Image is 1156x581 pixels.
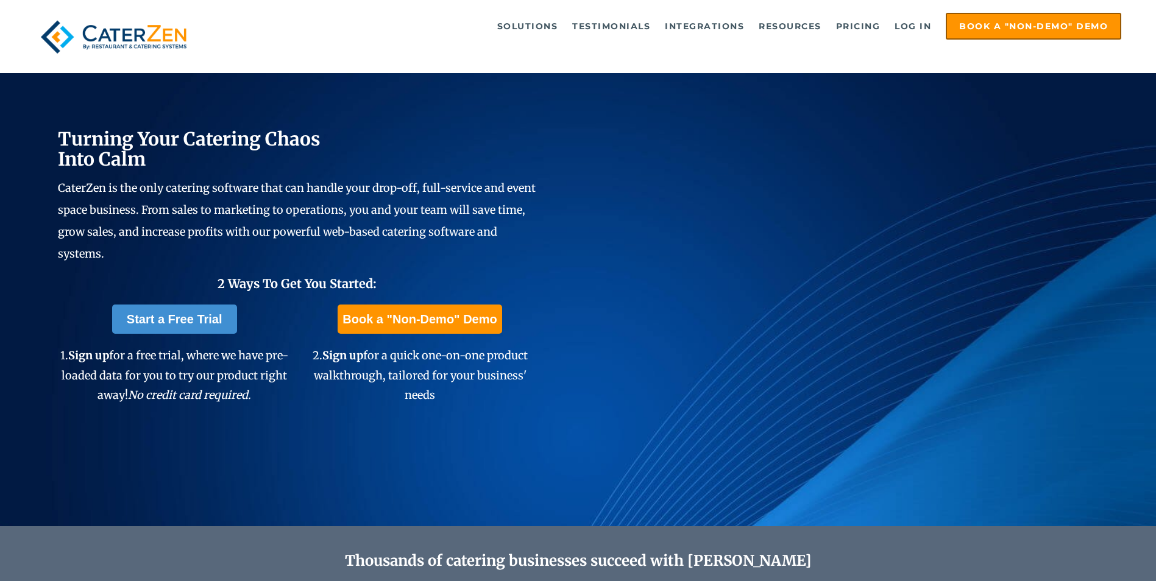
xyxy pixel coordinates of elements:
a: Integrations [659,14,750,38]
span: Turning Your Catering Chaos Into Calm [58,127,321,171]
a: Log in [888,14,937,38]
a: Book a "Non-Demo" Demo [338,305,502,334]
a: Resources [753,14,828,38]
span: 1. for a free trial, where we have pre-loaded data for you to try our product right away! [60,348,288,402]
div: Navigation Menu [221,13,1121,40]
img: caterzen [35,13,193,61]
span: 2. for a quick one-on-one product walkthrough, tailored for your business' needs [313,348,528,402]
iframe: Help widget launcher [1048,533,1143,568]
a: Book a "Non-Demo" Demo [946,13,1121,40]
span: CaterZen is the only catering software that can handle your drop-off, full-service and event spac... [58,181,536,261]
em: No credit card required. [128,388,251,402]
a: Pricing [830,14,887,38]
span: Sign up [68,348,109,362]
a: Solutions [491,14,564,38]
a: Testimonials [566,14,656,38]
span: Sign up [322,348,363,362]
a: Start a Free Trial [112,305,237,334]
span: 2 Ways To Get You Started: [218,276,377,291]
h2: Thousands of catering businesses succeed with [PERSON_NAME] [116,552,1041,570]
